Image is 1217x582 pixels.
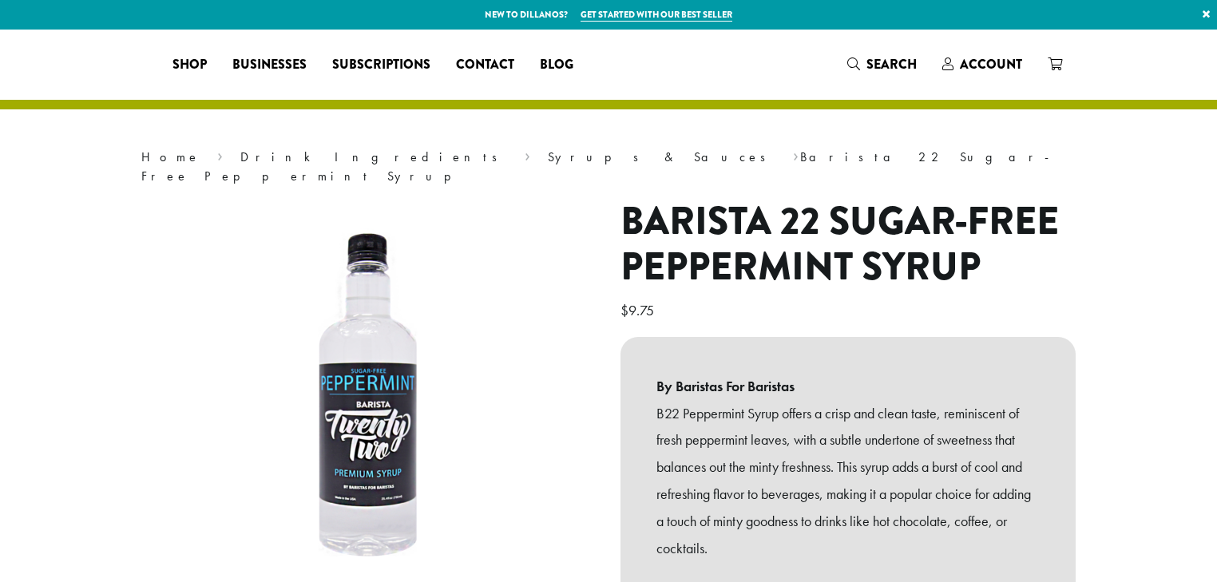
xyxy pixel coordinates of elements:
span: Shop [172,55,207,75]
span: Search [866,55,917,73]
a: Shop [160,52,220,77]
nav: Breadcrumb [141,148,1076,186]
span: › [217,142,223,167]
a: Search [834,51,930,77]
span: › [793,142,799,167]
span: › [525,142,530,167]
span: Subscriptions [332,55,430,75]
span: Businesses [232,55,307,75]
span: Blog [540,55,573,75]
span: $ [620,301,628,319]
a: Home [141,148,200,165]
span: Account [960,55,1022,73]
h1: Barista 22 Sugar-Free Peppermint Syrup [620,199,1076,291]
a: Get started with our best seller [581,8,732,22]
b: By Baristas For Baristas [656,373,1040,400]
a: Drink Ingredients [240,148,508,165]
p: B22 Peppermint Syrup offers a crisp and clean taste, reminiscent of fresh peppermint leaves, with... [656,400,1040,562]
a: Syrups & Sauces [548,148,776,165]
span: Contact [456,55,514,75]
bdi: 9.75 [620,301,658,319]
